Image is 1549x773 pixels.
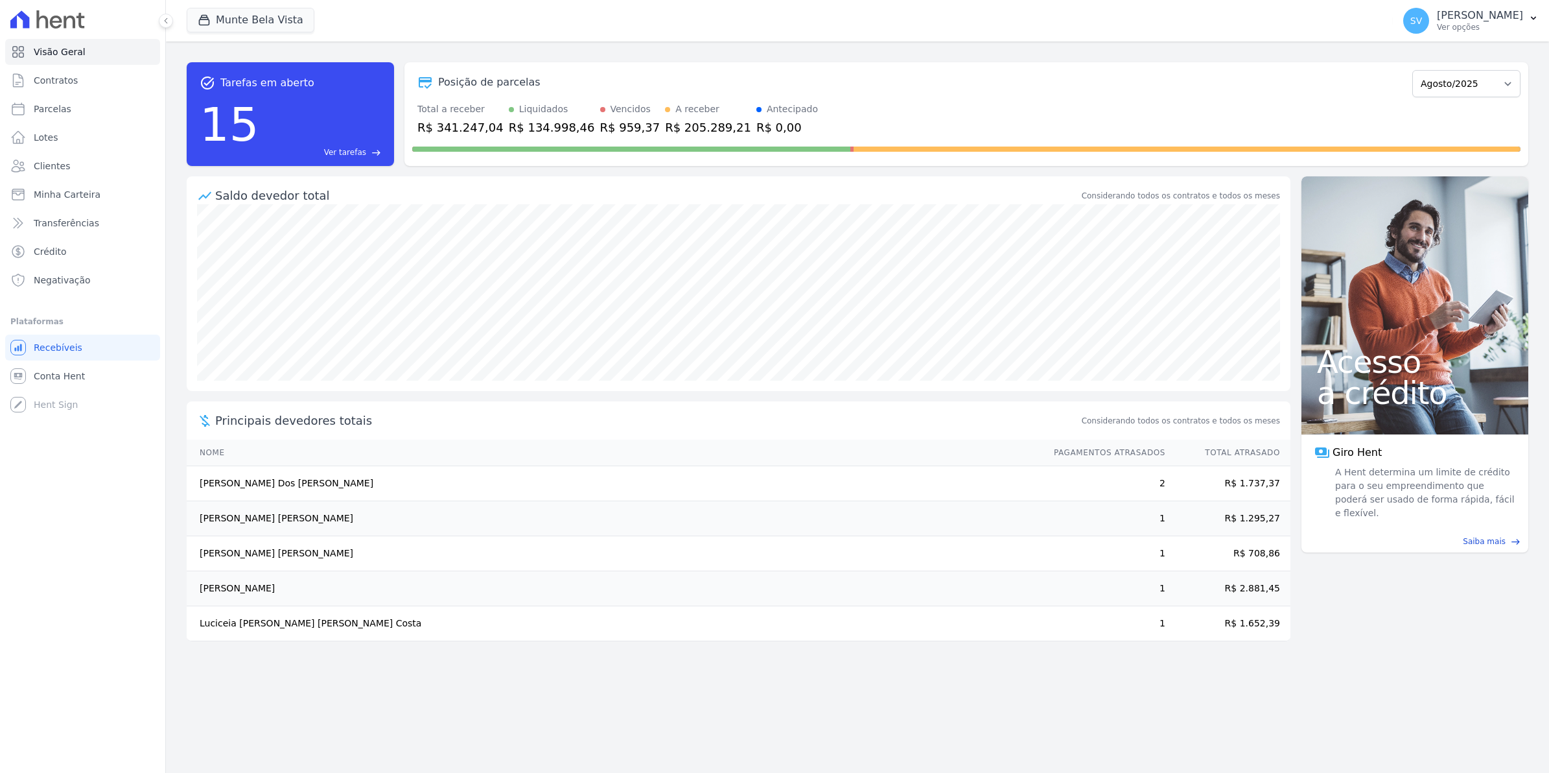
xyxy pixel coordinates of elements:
[1082,190,1280,202] div: Considerando todos os contratos e todos os meses
[1166,536,1290,571] td: R$ 708,86
[215,187,1079,204] div: Saldo devedor total
[5,335,160,361] a: Recebíveis
[5,239,160,265] a: Crédito
[5,210,160,236] a: Transferências
[1317,346,1513,377] span: Acesso
[34,131,58,144] span: Lotes
[264,147,381,158] a: Ver tarefas east
[5,67,160,93] a: Contratos
[34,74,78,87] span: Contratos
[220,75,314,91] span: Tarefas em aberto
[371,148,381,158] span: east
[324,147,366,158] span: Ver tarefas
[5,363,160,389] a: Conta Hent
[1410,16,1422,25] span: SV
[665,119,751,136] div: R$ 205.289,21
[1333,445,1382,460] span: Giro Hent
[200,75,215,91] span: task_alt
[200,91,259,158] div: 15
[1309,536,1520,547] a: Saiba mais east
[187,466,1042,501] td: [PERSON_NAME] Dos [PERSON_NAME]
[34,245,67,258] span: Crédito
[187,501,1042,536] td: [PERSON_NAME] [PERSON_NAME]
[34,341,82,354] span: Recebíveis
[1042,440,1166,466] th: Pagamentos Atrasados
[1042,536,1166,571] td: 1
[1333,466,1515,520] span: A Hent determina um limite de crédito para o seu empreendimento que poderá ser usado de forma ráp...
[1042,606,1166,641] td: 1
[1437,9,1523,22] p: [PERSON_NAME]
[5,182,160,208] a: Minha Carteira
[5,153,160,179] a: Clientes
[10,314,155,329] div: Plataformas
[767,102,818,116] div: Antecipado
[509,119,595,136] div: R$ 134.998,46
[34,274,91,287] span: Negativação
[600,119,660,136] div: R$ 959,37
[5,125,160,150] a: Lotes
[675,102,719,116] div: A receber
[1437,22,1523,32] p: Ver opções
[756,119,818,136] div: R$ 0,00
[34,45,86,58] span: Visão Geral
[1166,501,1290,536] td: R$ 1.295,27
[5,39,160,65] a: Visão Geral
[1511,537,1520,547] span: east
[34,370,85,383] span: Conta Hent
[187,571,1042,606] td: [PERSON_NAME]
[187,440,1042,466] th: Nome
[1166,606,1290,641] td: R$ 1.652,39
[1042,501,1166,536] td: 1
[34,188,100,201] span: Minha Carteira
[1463,536,1506,547] span: Saiba mais
[1082,415,1280,427] span: Considerando todos os contratos e todos os meses
[1166,571,1290,606] td: R$ 2.881,45
[187,8,314,32] button: Munte Bela Vista
[1042,571,1166,606] td: 1
[1317,377,1513,409] span: a crédito
[1393,3,1549,39] button: SV [PERSON_NAME] Ver opções
[34,217,99,230] span: Transferências
[1166,466,1290,501] td: R$ 1.737,37
[5,96,160,122] a: Parcelas
[34,160,70,172] span: Clientes
[34,102,71,115] span: Parcelas
[519,102,568,116] div: Liquidados
[438,75,541,90] div: Posição de parcelas
[1042,466,1166,501] td: 2
[611,102,651,116] div: Vencidos
[215,412,1079,429] span: Principais devedores totais
[5,267,160,293] a: Negativação
[417,119,504,136] div: R$ 341.247,04
[417,102,504,116] div: Total a receber
[187,536,1042,571] td: [PERSON_NAME] [PERSON_NAME]
[187,606,1042,641] td: Luciceia [PERSON_NAME] [PERSON_NAME] Costa
[1166,440,1290,466] th: Total Atrasado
